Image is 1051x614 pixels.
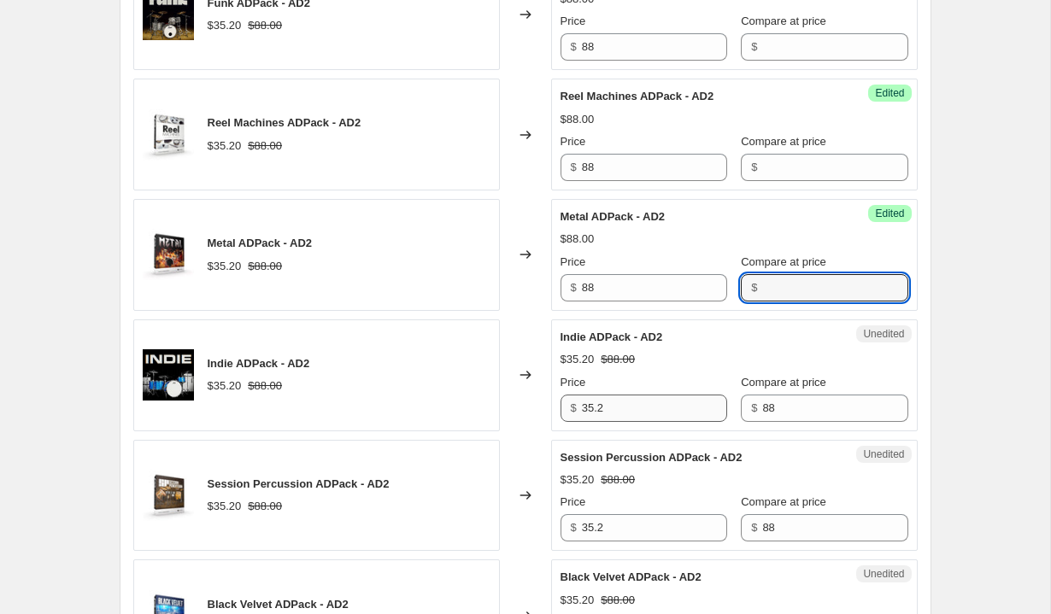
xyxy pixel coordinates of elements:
[248,260,282,272] span: $88.00
[208,237,313,249] span: Metal ADPack - AD2
[571,281,577,294] span: $
[741,255,826,268] span: Compare at price
[863,327,904,341] span: Unedited
[208,357,310,370] span: Indie ADPack - AD2
[208,379,242,392] span: $35.20
[561,570,702,583] span: Black Velvet ADPack - AD2
[143,109,194,161] img: Imagem20-08-2024as16.14_80x.jpg
[561,353,595,365] span: $35.20
[561,90,714,102] span: Reel Machines ADPack - AD2
[751,281,757,294] span: $
[248,139,282,152] span: $88.00
[561,594,595,606] span: $35.20
[208,139,242,152] span: $35.20
[601,473,635,486] span: $88.00
[751,40,757,53] span: $
[561,255,586,268] span: Price
[741,135,826,148] span: Compare at price
[741,15,826,27] span: Compare at price
[875,86,904,100] span: Edited
[571,161,577,173] span: $
[143,229,194,280] img: Imagem20-08-2024as16.08_80x.jpg
[208,260,242,272] span: $35.20
[208,500,242,512] span: $35.20
[561,473,595,486] span: $35.20
[143,470,194,521] img: Imagem20-08-2024as16.39_80x.jpg
[863,567,904,581] span: Unedited
[208,19,242,32] span: $35.20
[248,19,282,32] span: $88.00
[741,376,826,389] span: Compare at price
[751,401,757,414] span: $
[875,207,904,220] span: Edited
[248,500,282,512] span: $88.00
[208,477,390,490] span: Session Percussion ADPack - AD2
[751,161,757,173] span: $
[208,598,349,611] span: Black Velvet ADPack - AD2
[561,451,743,464] span: Session Percussion ADPack - AD2
[561,210,666,223] span: Metal ADPack - AD2
[571,521,577,534] span: $
[208,116,361,129] span: Reel Machines ADPack - AD2
[601,594,635,606] span: $88.00
[571,40,577,53] span: $
[601,353,635,365] span: $88.00
[561,330,663,343] span: Indie ADPack - AD2
[751,521,757,534] span: $
[561,113,595,126] span: $88.00
[561,376,586,389] span: Price
[571,401,577,414] span: $
[561,15,586,27] span: Price
[863,447,904,461] span: Unedited
[248,379,282,392] span: $88.00
[741,495,826,508] span: Compare at price
[143,349,194,401] img: Imagem20-08-2024as16.06_80x.jpg
[561,135,586,148] span: Price
[561,495,586,508] span: Price
[561,232,595,245] span: $88.00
